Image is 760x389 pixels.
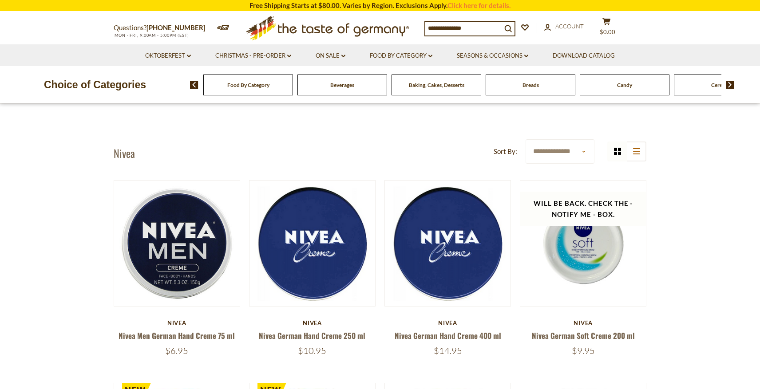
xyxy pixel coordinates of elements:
a: Nivea German Soft Creme 200 ml [532,330,635,341]
span: Account [555,23,584,30]
img: Nivea German Hand Creme 400 ml [385,181,511,306]
a: Baking, Cakes, Desserts [409,82,464,88]
h1: Nivea [114,146,135,160]
a: Oktoberfest [145,51,191,61]
a: Account [544,22,584,31]
a: Nivea German Hand Creme 400 ml [395,330,501,341]
span: $0.00 [600,28,615,35]
a: Seasons & Occasions [457,51,528,61]
img: next arrow [726,81,734,89]
a: Download Catalog [553,51,615,61]
img: Nivea German Soft Creme [520,181,646,306]
a: Breads [522,82,539,88]
div: Nivea [520,319,646,326]
span: $6.95 [165,345,188,356]
a: Candy [617,82,632,88]
div: Nivea [384,319,511,326]
label: Sort By: [494,146,517,157]
img: previous arrow [190,81,198,89]
span: $14.95 [434,345,462,356]
a: Nivea German Hand Creme 250 ml [259,330,365,341]
a: Beverages [330,82,354,88]
a: On Sale [316,51,345,61]
img: Nivea Men German Hand Creme 75 ml [114,181,240,306]
div: Nivea [114,319,240,326]
a: Cereal [711,82,726,88]
a: Food By Category [227,82,269,88]
div: Nivea [249,319,376,326]
img: Nivea German Hand Creme 250 ml [249,181,375,306]
a: Nivea Men German Hand Creme 75 ml [119,330,235,341]
a: Click here for details. [447,1,511,9]
button: $0.00 [593,17,620,39]
span: $10.95 [298,345,326,356]
a: [PHONE_NUMBER] [146,24,206,31]
span: $9.95 [572,345,595,356]
span: MON - FRI, 9:00AM - 5:00PM (EST) [114,33,189,38]
a: Food By Category [370,51,432,61]
a: Christmas - PRE-ORDER [215,51,291,61]
p: Questions? [114,22,212,34]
